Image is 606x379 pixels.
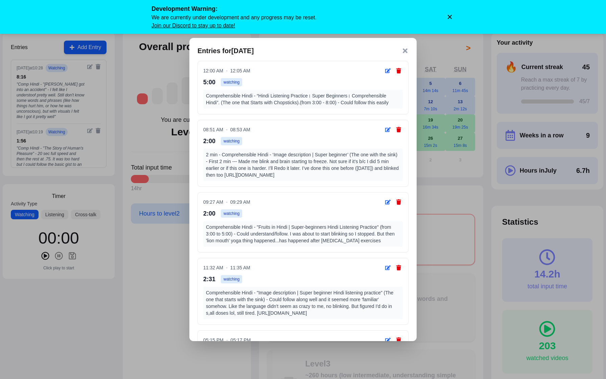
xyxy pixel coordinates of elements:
span: watching [221,209,242,218]
button: Dismiss warning [445,12,454,22]
span: 08:51 AM [203,126,223,133]
div: We are currently under development and any progress may be reset. [151,4,317,30]
span: 12:00 AM [203,67,223,74]
span: 2:00 [203,209,215,218]
span: 08:53 AM [230,126,250,133]
span: Development Warning: [151,4,317,14]
span: - [226,126,228,133]
div: Comprehensible Hindi - "Image description | Super beginner Hindi listening practice" (The one tha... [203,287,403,319]
a: Join our Discord to stay up to date! [151,22,317,30]
span: - [226,337,228,343]
span: - [226,264,228,271]
span: 2:31 [203,274,215,284]
span: 2:00 [203,136,215,146]
div: Comprehensible Hindi - "Fruits in Hindi | Super-beginners Hindi Listening Practice" (from 3:00 to... [203,221,403,247]
span: 11:32 AM [203,264,223,271]
span: 05:17 PM [231,337,251,343]
span: - [226,199,228,205]
span: 12:05 AM [230,67,250,74]
h3: Entries for [DATE] [197,46,254,55]
div: 2 min - Comprehensible Hindi - ‘Image description | Super beginner’ (The one with the sink) - Fir... [203,149,403,181]
span: 09:29 AM [230,199,250,205]
div: Comprehensible Hindi - “Hindi Listening Practice। Super Beginners। Comprehensible Hindi”. (The on... [203,90,403,109]
span: 05:15 PM [203,337,224,343]
span: 5:00 [203,77,215,87]
span: watching [221,275,242,283]
span: watching [221,137,242,145]
span: 11:35 AM [230,264,250,271]
span: watching [221,78,242,86]
span: 09:27 AM [203,199,223,205]
span: - [226,67,228,74]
